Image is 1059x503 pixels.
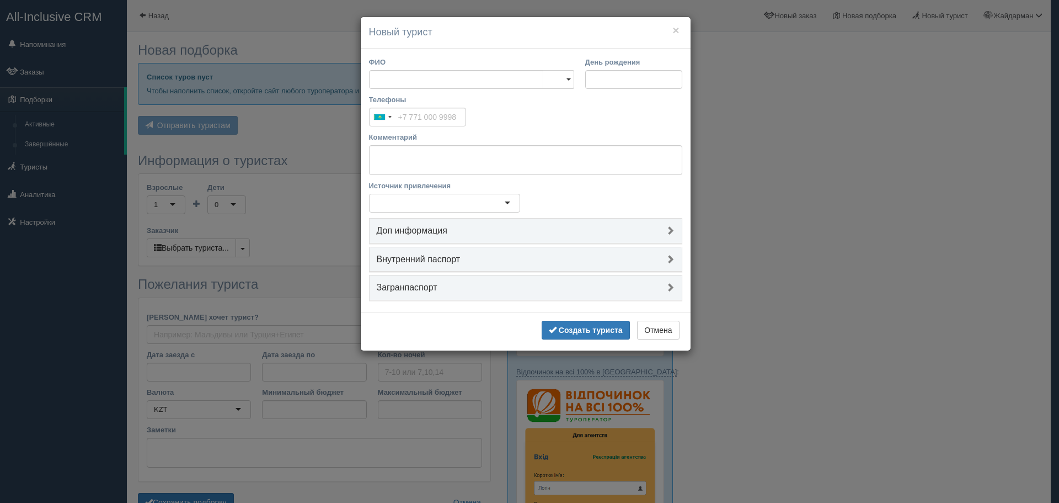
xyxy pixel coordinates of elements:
[369,25,682,40] h4: Новый турист
[542,321,630,340] button: Создать туриста
[377,283,675,293] h4: Загранпаспорт
[369,57,574,67] label: ФИО
[672,24,679,36] button: ×
[559,326,623,335] b: Создать туриста
[369,94,466,105] label: Телефоны
[377,226,675,236] h4: Доп информация
[637,321,679,340] button: Отмена
[369,132,682,142] label: Комментарий
[370,108,395,126] button: Selected country
[369,108,466,126] input: +7 771 000 9998
[377,255,675,264] h4: Внутренний паспорт
[369,181,520,191] label: Источник привлечения
[585,57,682,67] label: День рождения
